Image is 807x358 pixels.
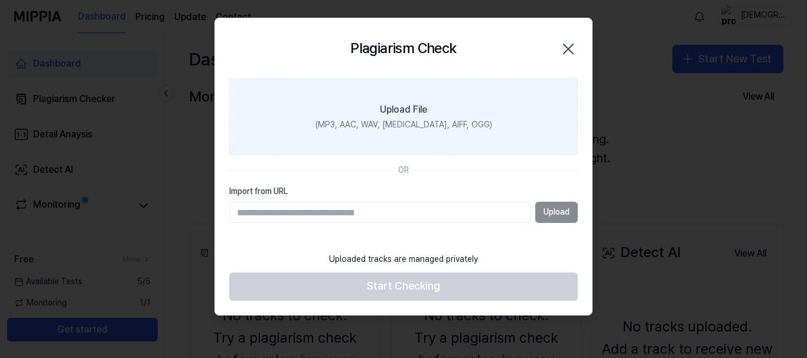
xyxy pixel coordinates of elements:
div: Upload File [380,103,427,117]
div: OR [398,165,409,176]
label: Import from URL [229,186,578,198]
div: (MP3, AAC, WAV, [MEDICAL_DATA], AIFF, OGG) [315,120,492,132]
h2: Plagiarism Check [350,37,456,60]
div: Uploaded tracks are managed privately [322,247,485,273]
